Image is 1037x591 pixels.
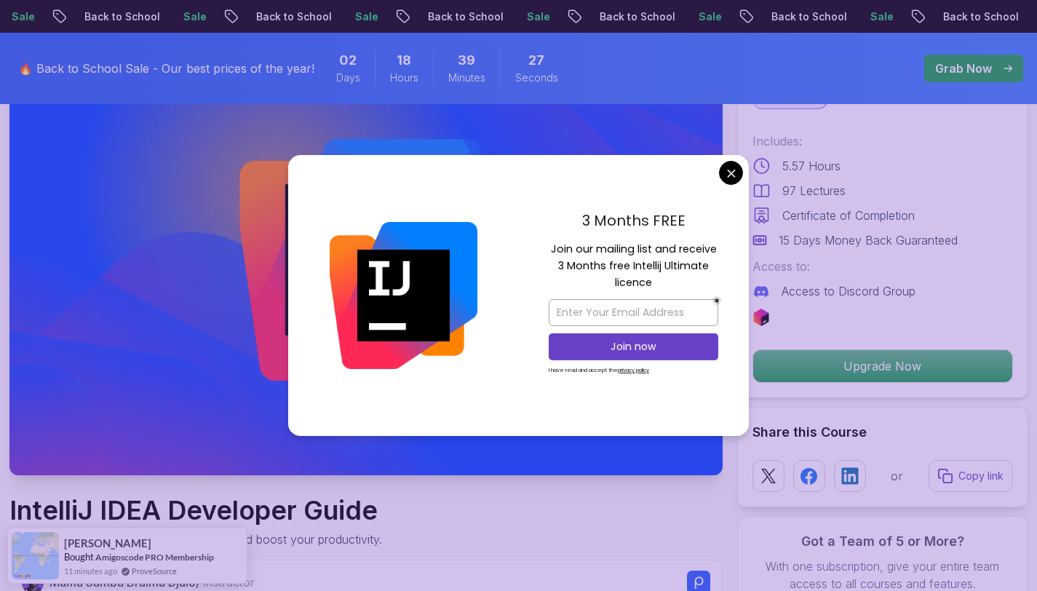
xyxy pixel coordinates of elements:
[64,551,94,563] span: Bought
[752,531,1013,552] h3: Got a Team of 5 or More?
[929,460,1013,492] button: Copy link
[397,50,411,71] span: 18 Hours
[95,552,214,563] a: Amigoscode PRO Membership
[370,9,469,24] p: Back to School
[64,537,151,550] span: [PERSON_NAME]
[641,9,688,24] p: Sale
[132,565,177,577] a: ProveSource
[985,9,1031,24] p: Sale
[752,422,1013,443] h2: Share this Course
[199,9,298,24] p: Back to School
[782,282,915,300] p: Access to Discord Group
[958,469,1004,483] p: Copy link
[528,50,544,71] span: 27 Seconds
[469,9,516,24] p: Sale
[542,9,641,24] p: Back to School
[782,182,846,199] p: 97 Lectures
[714,9,813,24] p: Back to School
[752,349,1013,383] button: Upgrade Now
[9,74,723,475] img: intellij-developer-guide_thumbnail
[779,231,958,249] p: 15 Days Money Back Guaranteed
[458,50,475,71] span: 39 Minutes
[753,350,1012,382] p: Upgrade Now
[448,71,485,85] span: Minutes
[390,71,418,85] span: Hours
[752,309,770,326] img: jetbrains logo
[27,9,126,24] p: Back to School
[782,157,841,175] p: 5.57 Hours
[886,9,985,24] p: Back to School
[18,60,314,77] p: 🔥 Back to School Sale - Our best prices of the year!
[336,71,360,85] span: Days
[339,50,357,71] span: 2 Days
[813,9,859,24] p: Sale
[935,60,992,77] p: Grab Now
[515,71,558,85] span: Seconds
[12,532,59,579] img: provesource social proof notification image
[752,132,1013,150] p: Includes:
[782,207,915,224] p: Certificate of Completion
[298,9,344,24] p: Sale
[9,496,382,525] h1: IntelliJ IDEA Developer Guide
[126,9,172,24] p: Sale
[891,467,903,485] p: or
[752,258,1013,275] p: Access to:
[64,565,117,577] span: 11 minutes ago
